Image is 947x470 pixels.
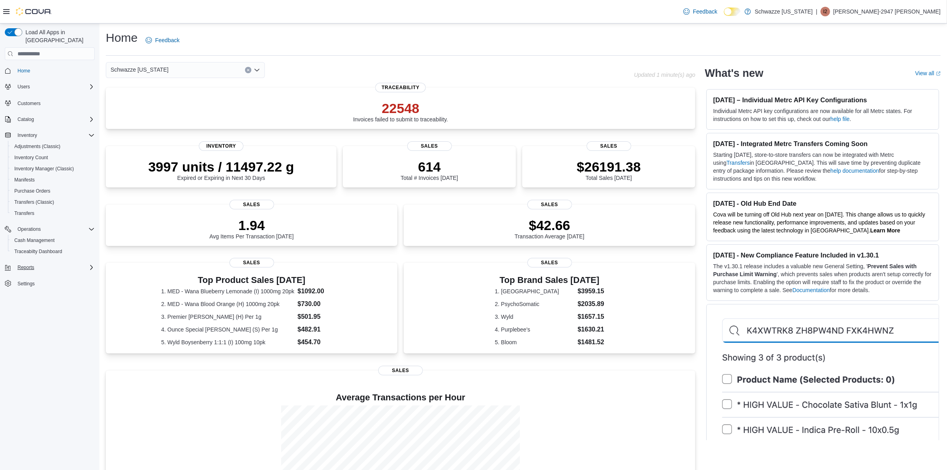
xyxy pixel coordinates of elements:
div: Isaac-2947 Beltran [821,7,830,16]
a: Customers [14,99,44,108]
p: Starting [DATE], store-to-store transfers can now be integrated with Metrc using in [GEOGRAPHIC_D... [713,151,932,183]
span: Manifests [14,177,35,183]
p: $42.66 [515,217,585,233]
a: Home [14,66,33,76]
h3: [DATE] - Old Hub End Date [713,199,932,207]
a: Cash Management [11,236,58,245]
button: Inventory [14,131,40,140]
dt: 5. Wyld Boysenberry 1:1:1 (I) 100mg 10pk [161,338,294,346]
button: Reports [14,263,37,272]
button: Inventory Count [8,152,98,163]
span: Home [14,66,95,76]
span: Sales [407,141,452,151]
span: Purchase Orders [14,188,51,194]
button: Users [2,81,98,92]
a: Feedback [142,32,183,48]
button: Purchase Orders [8,185,98,197]
button: Traceabilty Dashboard [8,246,98,257]
button: Operations [2,224,98,235]
h4: Average Transactions per Hour [112,393,689,402]
img: Cova [16,8,52,16]
p: Individual Metrc API key configurations are now available for all Metrc states. For instructions ... [713,107,932,123]
h3: Top Product Sales [DATE] [161,275,342,285]
a: Settings [14,279,38,289]
button: Home [2,65,98,76]
dd: $501.95 [298,312,342,322]
p: Updated 1 minute(s) ago [634,72,695,78]
a: Adjustments (Classic) [11,142,64,151]
button: Inventory [2,130,98,141]
button: Reports [2,262,98,273]
nav: Complex example [5,62,95,310]
a: Inventory Manager (Classic) [11,164,77,174]
span: Feedback [693,8,717,16]
span: Manifests [11,175,95,185]
input: Dark Mode [724,8,741,16]
span: Transfers [14,210,34,216]
span: Inventory Manager (Classic) [11,164,95,174]
span: Customers [18,100,41,107]
span: Feedback [155,36,179,44]
p: [PERSON_NAME]-2947 [PERSON_NAME] [833,7,941,16]
a: Traceabilty Dashboard [11,247,65,256]
dd: $1092.00 [298,287,342,296]
span: Sales [587,141,631,151]
span: Customers [14,98,95,108]
a: Feedback [680,4,720,20]
span: Transfers (Classic) [14,199,54,205]
span: Adjustments (Classic) [14,143,60,150]
button: Manifests [8,174,98,185]
span: Load All Apps in [GEOGRAPHIC_DATA] [22,28,95,44]
span: Home [18,68,30,74]
button: Customers [2,97,98,109]
button: Adjustments (Classic) [8,141,98,152]
dt: 3. Wyld [495,313,574,321]
a: Transfers [11,209,37,218]
span: Catalog [18,116,34,123]
p: $26191.38 [577,159,641,175]
dt: 2. MED - Wana Blood Orange (H) 1000mg 20pk [161,300,294,308]
button: Open list of options [254,67,260,73]
span: Sales [527,200,572,209]
a: Transfers (Classic) [11,197,57,207]
span: Sales [527,258,572,267]
span: Sales [378,366,423,375]
span: Catalog [14,115,95,124]
h3: [DATE] - New Compliance Feature Included in v1.30.1 [713,251,932,259]
h3: [DATE] – Individual Metrc API Key Configurations [713,96,932,104]
div: Transaction Average [DATE] [515,217,585,240]
a: Learn More [870,227,900,234]
a: View allExternal link [915,70,941,76]
span: Inventory [199,141,243,151]
a: help file [830,116,850,122]
p: Schwazze [US_STATE] [755,7,813,16]
span: Operations [18,226,41,232]
dd: $454.70 [298,337,342,347]
dt: 5. Bloom [495,338,574,346]
span: Cova will be turning off Old Hub next year on [DATE]. This change allows us to quickly release ne... [713,211,925,234]
span: Transfers (Classic) [11,197,95,207]
button: Transfers (Classic) [8,197,98,208]
dt: 1. MED - Wana Blueberry Lemonade (I) 1000mg 20pk [161,287,294,295]
dd: $3959.15 [578,287,604,296]
button: Clear input [245,67,251,73]
dt: 3. Premier [PERSON_NAME] (H) Per 1g [161,313,294,321]
span: Inventory Count [14,154,48,161]
button: Transfers [8,208,98,219]
h3: Top Brand Sales [DATE] [495,275,604,285]
span: Traceability [375,83,426,92]
span: Settings [18,281,35,287]
p: The v1.30.1 release includes a valuable new General Setting, ' ', which prevents sales when produ... [713,262,932,294]
dd: $1657.15 [578,312,604,322]
dt: 1. [GEOGRAPHIC_DATA] [495,287,574,295]
dd: $1481.52 [578,337,604,347]
button: Cash Management [8,235,98,246]
span: Schwazze [US_STATE] [111,65,169,74]
span: Cash Management [14,237,54,244]
span: Traceabilty Dashboard [11,247,95,256]
div: Total Sales [DATE] [577,159,641,181]
button: Inventory Manager (Classic) [8,163,98,174]
button: Settings [2,278,98,289]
